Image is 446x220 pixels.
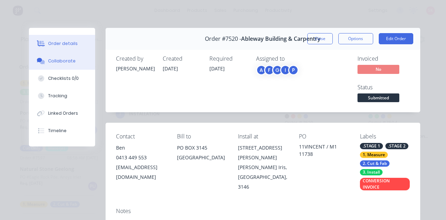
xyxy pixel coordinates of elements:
[48,75,79,82] div: Checklists 0/0
[360,178,410,190] div: CONVERSION INVOICE
[272,65,283,75] div: G
[48,40,78,47] div: Order details
[238,162,288,192] div: [PERSON_NAME] Iris, [GEOGRAPHIC_DATA], 3146
[116,143,166,153] div: Ben
[29,35,95,52] button: Order details
[29,87,95,105] button: Tracking
[29,70,95,87] button: Checklists 0/0
[256,65,267,75] div: A
[238,143,288,162] div: [STREET_ADDRESS][PERSON_NAME]
[288,65,299,75] div: P
[48,58,76,64] div: Collaborate
[163,65,178,72] span: [DATE]
[299,133,349,140] div: PO
[177,143,227,153] div: PO BOX 3145
[360,143,383,149] div: .STAGE 1
[116,55,154,62] div: Created by
[264,65,275,75] div: F
[116,162,166,182] div: [EMAIL_ADDRESS][DOMAIN_NAME]
[338,33,373,44] button: Options
[357,65,399,74] span: No
[205,36,241,42] span: Order #7520 -
[29,105,95,122] button: Linked Orders
[360,152,388,158] div: 1. Measure
[209,55,248,62] div: Required
[307,33,333,44] button: Close
[241,36,321,42] span: Ableway Building & Carpentry
[357,93,399,104] button: Submitted
[116,133,166,140] div: Contact
[116,143,166,182] div: Ben0413 449 553[EMAIL_ADDRESS][DOMAIN_NAME]
[116,208,410,214] div: Notes
[177,153,227,162] div: [GEOGRAPHIC_DATA]
[116,65,154,72] div: [PERSON_NAME]
[238,143,288,192] div: [STREET_ADDRESS][PERSON_NAME][PERSON_NAME] Iris, [GEOGRAPHIC_DATA], 3146
[48,128,67,134] div: Timeline
[29,122,95,139] button: Timeline
[177,143,227,165] div: PO BOX 3145[GEOGRAPHIC_DATA]
[238,133,288,140] div: Install at
[29,52,95,70] button: Collaborate
[280,65,291,75] div: I
[256,65,299,75] button: AFGIP
[357,55,410,62] div: Invoiced
[163,55,201,62] div: Created
[177,133,227,140] div: Bill to
[360,169,383,175] div: 3. Install
[256,55,326,62] div: Assigned to
[357,84,410,91] div: Status
[209,65,225,72] span: [DATE]
[116,153,166,162] div: 0413 449 553
[299,143,349,158] div: 11VINCENT / M1 11738
[357,93,399,102] span: Submitted
[385,143,408,149] div: .STAGE 2
[360,133,410,140] div: Labels
[48,93,67,99] div: Tracking
[48,110,78,116] div: Linked Orders
[379,33,413,44] button: Edit Order
[360,160,390,167] div: 2. Cut & Fab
